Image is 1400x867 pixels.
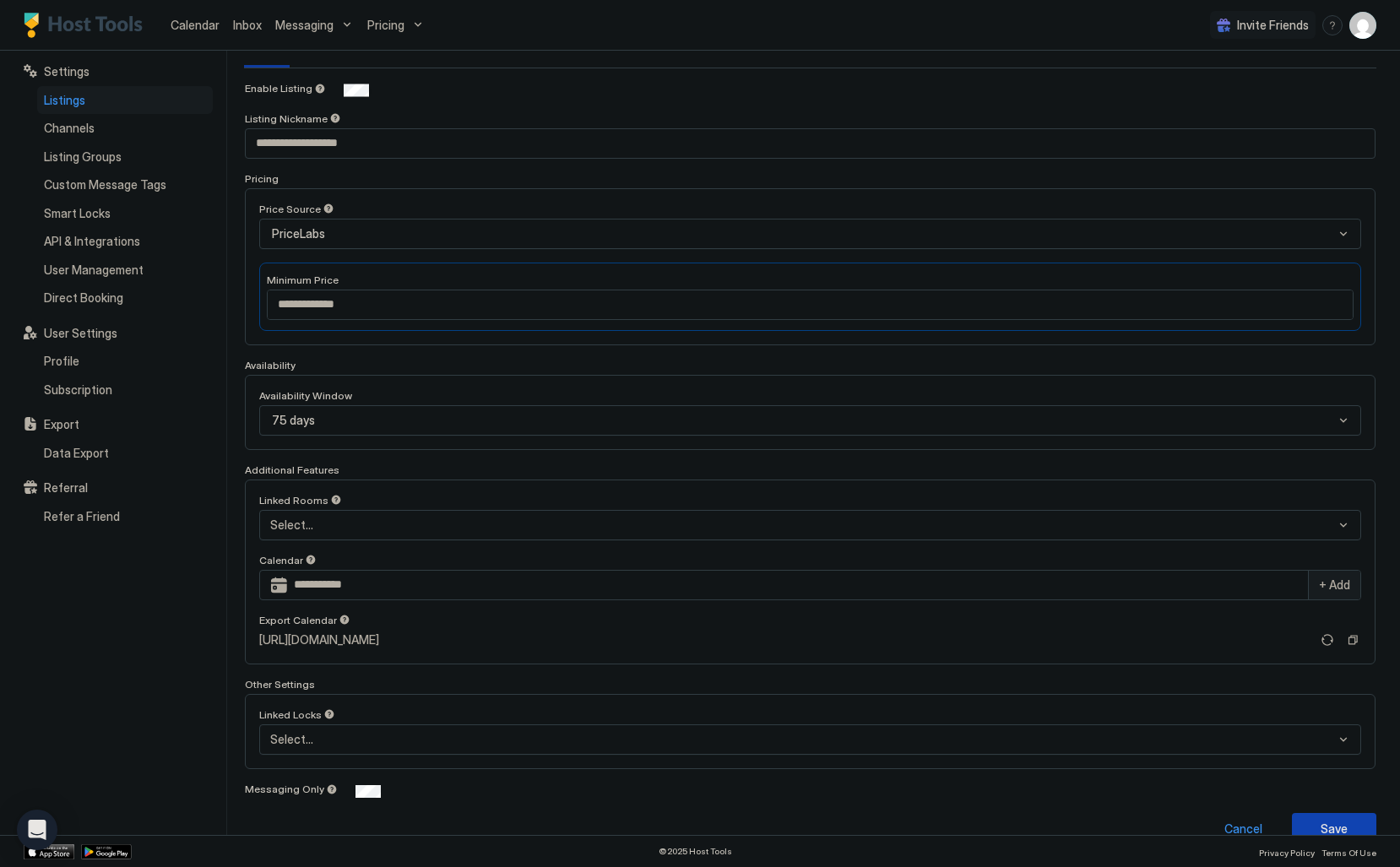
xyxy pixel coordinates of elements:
[1259,848,1315,858] span: Privacy Policy
[44,206,111,221] span: Smart Locks
[37,347,213,376] a: Profile
[1319,577,1350,593] span: + Add
[44,417,79,432] span: Export
[81,844,132,859] a: Google Play Store
[37,171,213,199] a: Custom Message Tags
[171,16,220,34] a: Calendar
[44,382,112,398] span: Subscription
[287,571,1308,599] input: Input Field
[267,274,339,286] span: Minimum Price
[259,632,379,648] span: [URL][DOMAIN_NAME]
[37,376,213,404] a: Subscription
[1321,843,1376,860] a: Terms Of Use
[44,149,122,165] span: Listing Groups
[659,846,732,857] span: © 2025 Host Tools
[44,446,109,461] span: Data Export
[1317,630,1338,650] button: Refresh
[37,114,213,143] a: Channels
[44,234,140,249] span: API & Integrations
[1321,820,1348,837] div: Save
[24,844,74,859] a: App Store
[1322,15,1343,35] div: menu
[44,480,88,496] span: Referral
[245,359,296,371] span: Availability
[268,290,1353,319] input: Input Field
[44,121,95,136] span: Channels
[37,227,213,256] a: API & Integrations
[1321,848,1376,858] span: Terms Of Use
[17,810,57,850] div: Open Intercom Messenger
[44,354,79,369] span: Profile
[272,413,315,428] span: 75 days
[1259,843,1315,860] a: Privacy Policy
[1292,813,1376,844] button: Save
[259,614,337,626] span: Export Calendar
[37,143,213,171] a: Listing Groups
[259,632,1310,648] a: [URL][DOMAIN_NAME]
[44,177,166,192] span: Custom Message Tags
[245,678,315,691] span: Other Settings
[233,18,262,32] span: Inbox
[259,389,352,402] span: Availability Window
[367,18,404,33] span: Pricing
[245,112,328,125] span: Listing Nickname
[44,326,117,341] span: User Settings
[44,64,90,79] span: Settings
[1201,813,1285,844] button: Cancel
[259,708,322,721] span: Linked Locks
[246,129,1375,158] input: Input Field
[37,284,213,312] a: Direct Booking
[37,439,213,468] a: Data Export
[1349,12,1376,39] div: User profile
[245,172,279,185] span: Pricing
[171,18,220,32] span: Calendar
[1224,820,1262,837] div: Cancel
[275,18,334,33] span: Messaging
[259,494,328,507] span: Linked Rooms
[272,226,325,241] span: PriceLabs
[259,554,303,566] span: Calendar
[37,502,213,531] a: Refer a Friend
[44,509,120,524] span: Refer a Friend
[37,86,213,115] a: Listings
[245,783,324,795] span: Messaging Only
[245,82,312,95] span: Enable Listing
[44,263,144,278] span: User Management
[44,93,85,108] span: Listings
[1344,631,1361,648] button: Copy
[1237,18,1309,33] span: Invite Friends
[44,290,123,306] span: Direct Booking
[37,256,213,284] a: User Management
[245,463,339,476] span: Additional Features
[37,199,213,228] a: Smart Locks
[259,203,321,215] span: Price Source
[233,16,262,34] a: Inbox
[24,13,150,38] a: Host Tools Logo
